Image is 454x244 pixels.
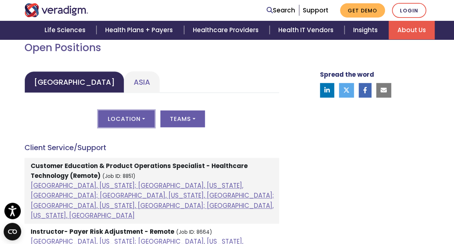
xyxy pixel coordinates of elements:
[24,3,88,17] img: Veradigm logo
[102,173,136,180] small: (Job ID: 8851)
[31,227,174,236] strong: Instructor- Payer Risk Adjustment - Remote
[389,21,435,39] a: About Us
[24,71,124,93] a: [GEOGRAPHIC_DATA]
[320,70,374,79] strong: Spread the word
[36,21,96,39] a: Life Sciences
[24,42,279,54] h2: Open Positions
[4,223,21,240] button: Open CMP widget
[303,6,328,15] a: Support
[176,229,212,236] small: (Job ID: 8664)
[31,181,274,220] a: [GEOGRAPHIC_DATA], [US_STATE]; [GEOGRAPHIC_DATA], [US_STATE], [GEOGRAPHIC_DATA]; [GEOGRAPHIC_DATA...
[340,3,385,18] a: Get Demo
[392,3,426,18] a: Login
[344,21,389,39] a: Insights
[124,71,160,93] a: Asia
[184,21,270,39] a: Healthcare Providers
[267,5,295,15] a: Search
[98,110,154,127] button: Location
[270,21,344,39] a: Health IT Vendors
[160,110,205,127] button: Teams
[24,143,279,152] h4: Client Service/Support
[31,161,248,180] strong: Customer Education & Product Operations Specialist - Healthcare Technology (Remote)
[96,21,184,39] a: Health Plans + Payers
